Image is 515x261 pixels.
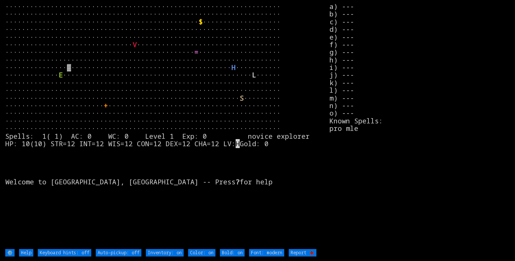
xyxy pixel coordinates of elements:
[38,249,91,257] input: Keyboard hints: off
[133,40,137,49] font: V
[188,249,215,257] input: Color: on
[289,249,316,257] input: Report 🐞
[236,139,240,148] mark: H
[59,70,63,79] font: E
[236,177,240,186] b: ?
[329,3,510,248] stats: a) --- b) --- c) --- d) --- e) --- f) --- g) --- h) --- i) --- j) --- k) --- l) --- m) --- n) ---...
[5,3,330,248] larn: ··································································· ·····························...
[199,17,203,26] font: $
[104,101,108,110] font: +
[240,93,244,102] font: S
[146,249,184,257] input: Inventory: on
[19,249,33,257] input: Help
[194,47,199,56] font: =
[249,249,284,257] input: Font: modern
[220,249,245,257] input: Bold: on
[5,249,15,257] input: ⚙️
[232,63,236,72] font: H
[252,70,256,79] font: L
[96,249,141,257] input: Auto-pickup: off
